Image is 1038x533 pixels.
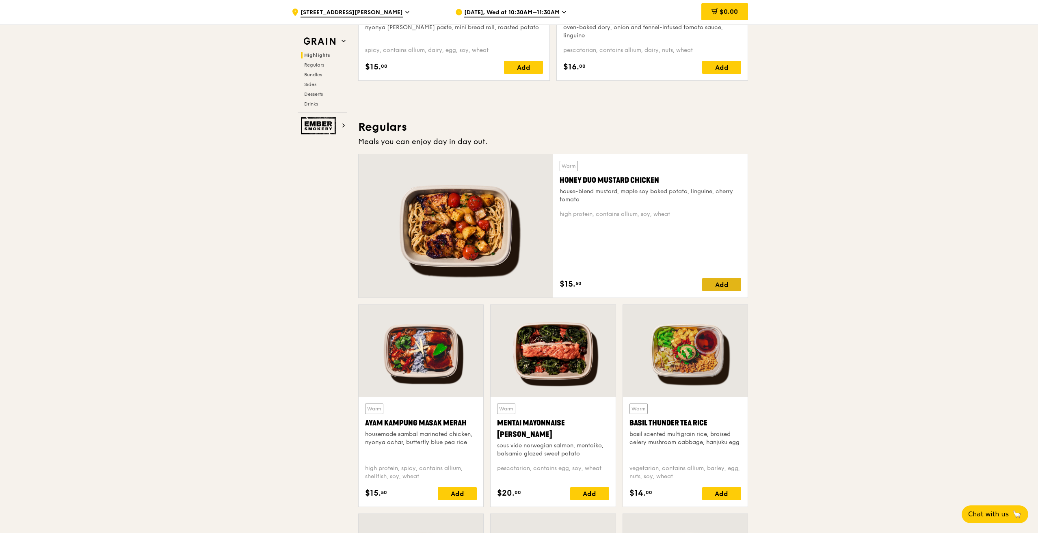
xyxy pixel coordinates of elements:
div: pescatarian, contains allium, dairy, nuts, wheat [563,46,741,54]
div: Meals you can enjoy day in day out. [358,136,748,147]
div: vegetarian, contains allium, barley, egg, nuts, soy, wheat [629,464,741,481]
div: basil scented multigrain rice, braised celery mushroom cabbage, hanjuku egg [629,430,741,447]
img: Grain web logo [301,34,338,49]
div: Add [570,487,609,500]
span: $15. [560,278,575,290]
div: Add [702,487,741,500]
span: 50 [381,489,387,496]
div: Add [438,487,477,500]
button: Chat with us🦙 [962,505,1028,523]
span: Highlights [304,52,330,58]
img: Ember Smokery web logo [301,117,338,134]
span: $20. [497,487,515,499]
div: Mentai Mayonnaise [PERSON_NAME] [497,417,609,440]
span: Sides [304,82,316,87]
span: [STREET_ADDRESS][PERSON_NAME] [301,9,403,17]
div: housemade sambal marinated chicken, nyonya achar, butterfly blue pea rice [365,430,477,447]
span: $0.00 [720,8,738,15]
span: 00 [579,63,586,69]
div: house-blend mustard, maple soy baked potato, linguine, cherry tomato [560,188,741,204]
div: high protein, contains allium, soy, wheat [560,210,741,218]
span: 00 [646,489,652,496]
span: $16. [563,61,579,73]
div: Add [702,278,741,291]
span: Regulars [304,62,324,68]
div: sous vide norwegian salmon, mentaiko, balsamic glazed sweet potato [497,442,609,458]
span: Desserts [304,91,323,97]
span: 00 [515,489,521,496]
span: 🦙 [1012,509,1022,519]
div: high protein, spicy, contains allium, shellfish, soy, wheat [365,464,477,481]
div: Add [504,61,543,74]
div: nyonya [PERSON_NAME] paste, mini bread roll, roasted potato [365,24,543,32]
span: Chat with us [968,509,1009,519]
h3: Regulars [358,120,748,134]
div: Warm [629,404,648,414]
div: Warm [365,404,383,414]
span: $14. [629,487,646,499]
span: $15. [365,487,381,499]
div: Honey Duo Mustard Chicken [560,175,741,186]
div: Warm [497,404,515,414]
span: Bundles [304,72,322,78]
div: spicy, contains allium, dairy, egg, soy, wheat [365,46,543,54]
span: 00 [381,63,387,69]
span: 50 [575,280,582,287]
span: $15. [365,61,381,73]
span: Drinks [304,101,318,107]
div: Warm [560,161,578,171]
div: oven-baked dory, onion and fennel-infused tomato sauce, linguine [563,24,741,40]
span: [DATE], Wed at 10:30AM–11:30AM [464,9,560,17]
div: pescatarian, contains egg, soy, wheat [497,464,609,481]
div: Add [702,61,741,74]
div: Ayam Kampung Masak Merah [365,417,477,429]
div: Basil Thunder Tea Rice [629,417,741,429]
